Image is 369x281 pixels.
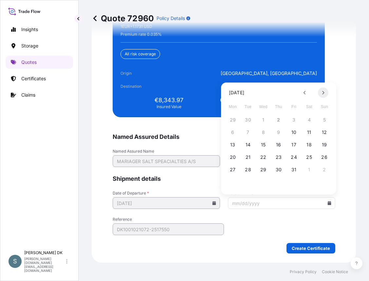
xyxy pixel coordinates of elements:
[229,89,244,97] div: [DATE]
[319,164,330,175] button: 2
[6,88,73,102] a: Claims
[113,191,220,196] span: Date of Departure
[157,104,181,109] span: Insured Value
[6,72,73,85] a: Certificates
[120,70,157,77] span: Origin
[227,100,239,113] span: Monday
[24,257,65,272] p: [PERSON_NAME][DOMAIN_NAME][EMAIL_ADDRESS][DOMAIN_NAME]
[292,245,330,252] p: Create Certificate
[258,164,268,175] button: 29
[319,152,330,162] button: 26
[289,127,299,138] button: 10
[113,223,224,235] input: Your internal reference
[242,100,254,113] span: Tuesday
[304,152,314,162] button: 25
[157,15,185,22] p: Policy Details
[220,96,317,104] span: General Cargo/Hazardous Material
[289,152,299,162] button: 24
[21,26,38,33] p: Insights
[113,175,335,183] span: Shipment details
[228,152,238,162] button: 20
[319,100,330,113] span: Sunday
[257,100,269,113] span: Wednesday
[273,164,284,175] button: 30
[273,152,284,162] button: 23
[21,92,35,98] p: Claims
[243,140,253,150] button: 14
[21,75,46,82] p: Certificates
[228,197,335,209] input: mm/dd/yyyy
[304,140,314,150] button: 18
[273,100,285,113] span: Thursday
[113,217,224,222] span: Reference
[303,100,315,113] span: Saturday
[120,83,157,90] span: Destination
[304,164,314,175] button: 1
[155,96,183,104] span: €8,343.97
[290,269,317,274] a: Privacy Policy
[6,56,73,69] a: Quotes
[258,152,268,162] button: 22
[228,164,238,175] button: 27
[243,164,253,175] button: 28
[319,140,330,150] button: 19
[273,140,284,150] button: 16
[113,149,220,154] span: Named Assured Name
[92,13,154,24] p: Quote 72960
[24,250,65,255] p: [PERSON_NAME] DK
[6,39,73,52] a: Storage
[228,140,238,150] button: 13
[120,49,160,59] div: All risk coverage
[304,127,314,138] button: 11
[258,140,268,150] button: 15
[113,133,335,141] span: Named Assured Details
[322,269,348,274] a: Cookie Notice
[6,23,73,36] a: Insights
[221,70,317,77] span: [GEOGRAPHIC_DATA], [GEOGRAPHIC_DATA]
[289,164,299,175] button: 31
[289,140,299,150] button: 17
[21,43,38,49] p: Storage
[288,100,300,113] span: Friday
[319,127,330,138] button: 12
[243,152,253,162] button: 21
[286,243,335,253] button: Create Certificate
[113,197,220,209] input: mm/dd/yyyy
[21,59,37,66] p: Quotes
[13,258,17,265] span: S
